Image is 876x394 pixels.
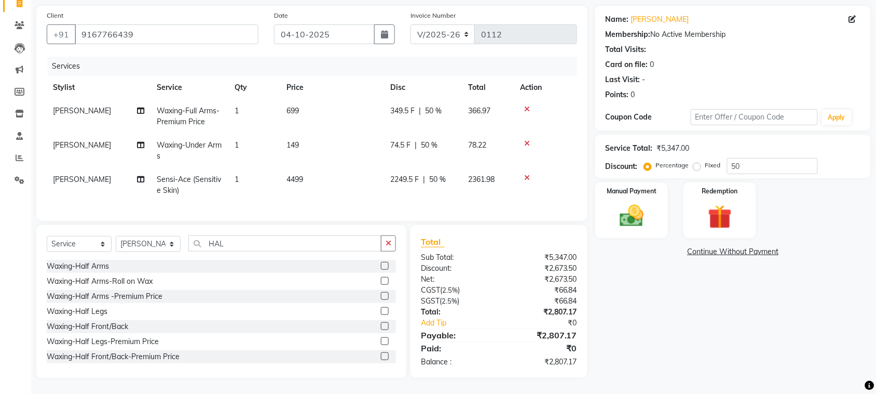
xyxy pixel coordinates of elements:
span: | [423,174,425,185]
div: Waxing-Half Arms -Premium Price [47,291,162,302]
span: [PERSON_NAME] [53,140,111,150]
div: ₹2,673.50 [499,274,585,285]
label: Manual Payment [607,187,656,196]
div: 0 [631,89,635,100]
span: 50 % [421,140,437,151]
div: ₹0 [499,342,585,354]
div: - [642,74,646,85]
th: Disc [384,76,462,99]
label: Client [47,11,63,20]
div: Waxing-Half Arms-Roll on Wax [47,276,153,287]
div: ( ) [413,296,499,307]
button: Apply [822,110,852,125]
span: Sensi-Ace (Sensitive Skin) [157,175,221,195]
span: 149 [286,140,299,150]
span: | [419,106,421,116]
div: Discount: [606,161,638,172]
div: ( ) [413,285,499,296]
span: | [415,140,417,151]
span: CGST [421,285,440,295]
span: 1 [235,140,239,150]
div: Sub Total: [413,252,499,263]
span: 2.5% [442,297,457,305]
div: ₹0 [513,318,585,329]
span: 1 [235,175,239,184]
span: [PERSON_NAME] [53,175,111,184]
button: +91 [47,24,76,44]
span: Waxing-Under Arms [157,140,222,161]
div: Total Visits: [606,44,647,55]
div: Name: [606,14,629,25]
th: Action [514,76,577,99]
span: Total [421,237,445,247]
a: Continue Without Payment [597,246,869,257]
div: Discount: [413,263,499,274]
th: Service [150,76,228,99]
input: Search by Name/Mobile/Email/Code [75,24,258,44]
a: [PERSON_NAME] [631,14,689,25]
span: 349.5 F [390,106,415,116]
span: 50 % [425,106,442,116]
div: Card on file: [606,59,648,70]
input: Search or Scan [188,235,381,252]
span: 2.5% [442,286,458,294]
div: ₹5,347.00 [499,252,585,263]
div: Paid: [413,342,499,354]
th: Price [280,76,384,99]
th: Stylist [47,76,150,99]
div: Payable: [413,329,499,342]
span: 366.97 [468,106,490,115]
th: Total [462,76,514,99]
div: Waxing-Half Legs-Premium Price [47,336,159,347]
div: Waxing-Half Legs [47,306,107,317]
img: _gift.svg [701,202,740,232]
div: Net: [413,274,499,285]
div: Last Visit: [606,74,640,85]
div: ₹2,673.50 [499,263,585,274]
div: ₹66.84 [499,296,585,307]
input: Enter Offer / Coupon Code [691,109,818,125]
div: Balance : [413,357,499,367]
div: ₹66.84 [499,285,585,296]
a: Add Tip [413,318,513,329]
span: 2249.5 F [390,174,419,185]
div: 0 [650,59,654,70]
div: Services [48,57,585,76]
th: Qty [228,76,280,99]
label: Percentage [656,161,689,170]
span: SGST [421,296,440,306]
label: Fixed [705,161,721,170]
div: Waxing-Half Front/Back [47,321,128,332]
div: No Active Membership [606,29,860,40]
span: 2361.98 [468,175,495,184]
img: _cash.svg [612,202,651,230]
label: Invoice Number [410,11,456,20]
label: Redemption [702,187,738,196]
div: Coupon Code [606,112,691,123]
div: ₹2,807.17 [499,329,585,342]
div: ₹5,347.00 [657,143,690,154]
div: Points: [606,89,629,100]
label: Date [274,11,288,20]
span: 50 % [429,174,446,185]
span: 4499 [286,175,303,184]
span: 1 [235,106,239,115]
span: 74.5 F [390,140,410,151]
div: ₹2,807.17 [499,357,585,367]
div: Total: [413,307,499,318]
div: Waxing-Half Arms [47,261,109,272]
span: Waxing-Full Arms-Premium Price [157,106,220,126]
span: [PERSON_NAME] [53,106,111,115]
div: Waxing-Half Front/Back-Premium Price [47,351,180,362]
div: ₹2,807.17 [499,307,585,318]
span: 78.22 [468,140,486,150]
div: Membership: [606,29,651,40]
div: Service Total: [606,143,653,154]
span: 699 [286,106,299,115]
